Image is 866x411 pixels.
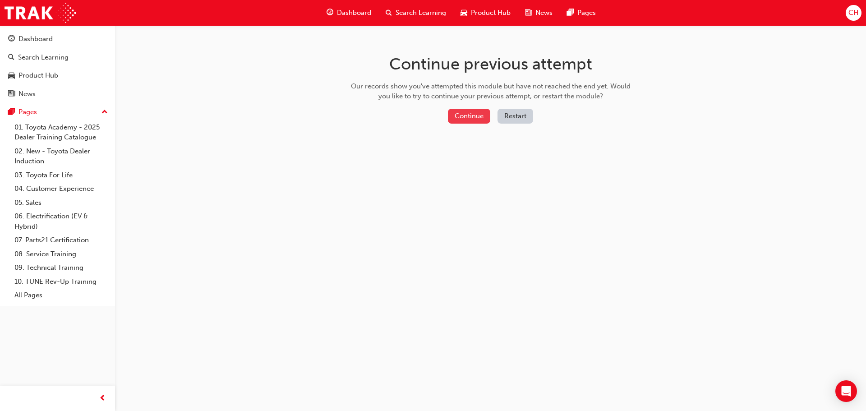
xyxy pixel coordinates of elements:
a: news-iconNews [518,4,560,22]
a: pages-iconPages [560,4,603,22]
a: Dashboard [4,31,111,47]
a: All Pages [11,288,111,302]
button: Pages [4,104,111,120]
div: Product Hub [18,70,58,81]
button: CH [846,5,861,21]
div: Open Intercom Messenger [835,380,857,402]
span: pages-icon [567,7,574,18]
span: pages-icon [8,108,15,116]
span: CH [848,8,858,18]
div: Search Learning [18,52,69,63]
a: 06. Electrification (EV & Hybrid) [11,209,111,233]
span: guage-icon [327,7,333,18]
a: 03. Toyota For Life [11,168,111,182]
span: search-icon [8,54,14,62]
h1: Continue previous attempt [348,54,634,74]
div: Pages [18,107,37,117]
button: DashboardSearch LearningProduct HubNews [4,29,111,104]
span: Search Learning [396,8,446,18]
span: Pages [577,8,596,18]
a: 08. Service Training [11,247,111,261]
button: Restart [497,109,533,124]
a: guage-iconDashboard [319,4,378,22]
a: 10. TUNE Rev-Up Training [11,275,111,289]
span: News [535,8,553,18]
div: News [18,89,36,99]
span: search-icon [386,7,392,18]
a: 09. Technical Training [11,261,111,275]
a: Search Learning [4,49,111,66]
button: Continue [448,109,490,124]
span: news-icon [525,7,532,18]
a: 07. Parts21 Certification [11,233,111,247]
span: prev-icon [99,393,106,404]
a: News [4,86,111,102]
div: Our records show you've attempted this module but have not reached the end yet. Would you like to... [348,81,634,102]
span: up-icon [101,106,108,118]
a: 02. New - Toyota Dealer Induction [11,144,111,168]
a: 04. Customer Experience [11,182,111,196]
span: car-icon [8,72,15,80]
span: guage-icon [8,35,15,43]
span: car-icon [461,7,467,18]
span: news-icon [8,90,15,98]
a: Product Hub [4,67,111,84]
a: search-iconSearch Learning [378,4,453,22]
a: 01. Toyota Academy - 2025 Dealer Training Catalogue [11,120,111,144]
div: Dashboard [18,34,53,44]
a: car-iconProduct Hub [453,4,518,22]
span: Product Hub [471,8,511,18]
a: 05. Sales [11,196,111,210]
span: Dashboard [337,8,371,18]
img: Trak [5,3,76,23]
